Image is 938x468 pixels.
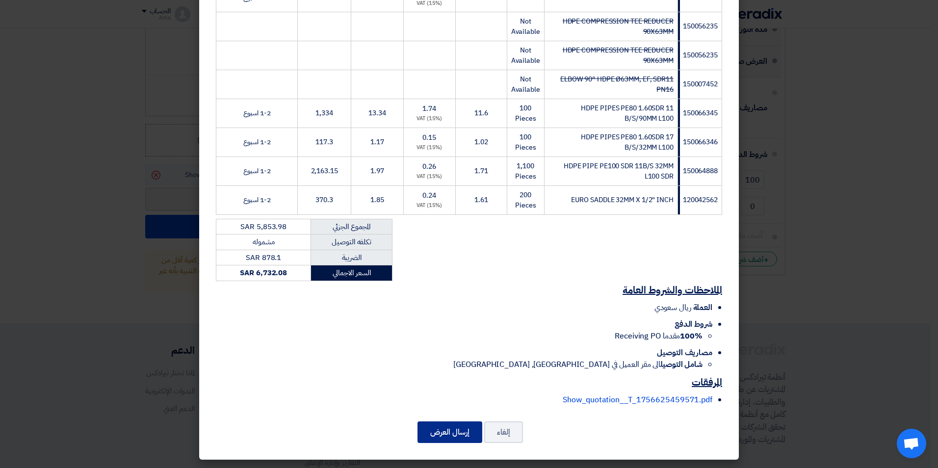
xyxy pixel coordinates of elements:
span: Not Available [511,45,540,66]
strong: SAR 6,732.08 [240,267,287,278]
span: 1-2 اسبوع [243,108,271,118]
td: 120042562 [677,185,722,214]
u: الملاحظات والشروط العامة [623,283,722,297]
u: المرفقات [692,375,722,390]
div: (15%) VAT [408,173,451,181]
span: 100 Pieces [515,103,536,124]
td: المجموع الجزئي [311,219,392,234]
span: 200 Pieces [515,190,536,210]
td: تكلفه التوصيل [311,234,392,250]
td: 150056235 [677,41,722,70]
span: Not Available [511,74,540,95]
div: (15%) VAT [408,202,451,210]
span: SAR 878.1 [246,252,281,263]
td: الضريبة [311,250,392,265]
span: HDPE PIPES PE80 1.60SDR 17 B/S/32MM L100 [581,132,673,153]
td: 150064888 [677,156,722,185]
span: HDPE PIPES PE80 1.60SDR 11 B/S/90MM L100 [581,103,673,124]
span: EURO SADDLE 32MM X 1/2" INCH [571,195,674,205]
td: 150066345 [677,99,722,128]
span: مشموله [253,236,274,247]
strike: HDPE COMPRESSION TEE REDUCER 90X63MM [563,16,674,37]
strong: شامل التوصيل [660,359,703,370]
span: 11.6 [474,108,488,118]
div: (15%) VAT [408,115,451,123]
span: HDPE PIPE PE100 SDR 11B/S 32MM L100 SDR [564,161,674,182]
span: 13.34 [368,108,386,118]
span: ريال سعودي [654,302,691,313]
span: مقدما Receiving PO [615,330,703,342]
span: 1.74 [422,104,436,114]
a: Open chat [897,429,926,458]
span: 1,334 [315,108,333,118]
span: 1.85 [370,195,384,205]
button: إرسال العرض [417,421,482,443]
td: 150007452 [677,70,722,99]
span: 1.97 [370,166,384,176]
td: 150056235 [677,12,722,41]
span: 370.3 [315,195,333,205]
div: (15%) VAT [408,144,451,152]
strike: HDPE COMPRESSION TEE REDUCER 90X63MM [563,45,674,66]
button: إلغاء [484,421,523,443]
span: 1-2 اسبوع [243,166,271,176]
span: شروط الدفع [675,318,712,330]
td: SAR 5,853.98 [216,219,311,234]
span: 100 Pieces [515,132,536,153]
td: 150066346 [677,128,722,156]
span: 1-2 اسبوع [243,137,271,147]
a: Show_quotation__T_1756625459571.pdf [563,394,712,406]
span: 1.61 [474,195,488,205]
span: 0.15 [422,132,436,143]
span: مصاريف التوصيل [657,347,712,359]
strike: ELBOW 90° HDPE Ø63MM, EF, SDR11 PN16 [560,74,674,95]
span: 1.71 [474,166,488,176]
span: 0.24 [422,190,436,201]
span: 2,163.15 [311,166,338,176]
strong: 100% [680,330,703,342]
span: Not Available [511,16,540,37]
span: 1,100 Pieces [515,161,536,182]
span: العملة [693,302,712,313]
td: السعر الاجمالي [311,265,392,281]
span: 1-2 اسبوع [243,195,271,205]
span: 117.3 [315,137,333,147]
li: الى مقر العميل في [GEOGRAPHIC_DATA], [GEOGRAPHIC_DATA] [216,359,703,370]
span: 1.17 [370,137,384,147]
span: 0.26 [422,161,436,172]
span: 1.02 [474,137,488,147]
